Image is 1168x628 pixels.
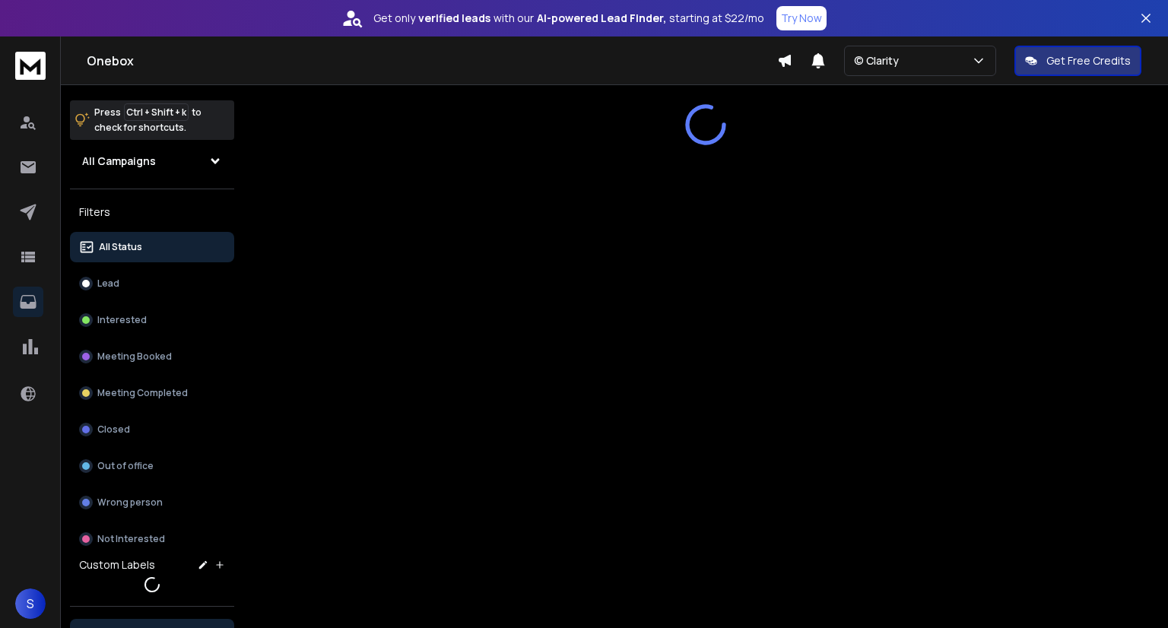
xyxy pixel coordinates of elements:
[15,588,46,619] button: S
[70,414,234,445] button: Closed
[97,423,130,436] p: Closed
[373,11,764,26] p: Get only with our starting at $22/mo
[70,524,234,554] button: Not Interested
[70,341,234,372] button: Meeting Booked
[99,241,142,253] p: All Status
[70,305,234,335] button: Interested
[776,6,827,30] button: Try Now
[537,11,666,26] strong: AI-powered Lead Finder,
[70,232,234,262] button: All Status
[70,451,234,481] button: Out of office
[97,350,172,363] p: Meeting Booked
[1046,53,1131,68] p: Get Free Credits
[70,201,234,223] h3: Filters
[97,460,154,472] p: Out of office
[97,387,188,399] p: Meeting Completed
[94,105,202,135] p: Press to check for shortcuts.
[70,378,234,408] button: Meeting Completed
[15,52,46,80] img: logo
[97,533,165,545] p: Not Interested
[1014,46,1141,76] button: Get Free Credits
[97,278,119,290] p: Lead
[854,53,905,68] p: © Clarity
[418,11,490,26] strong: verified leads
[70,146,234,176] button: All Campaigns
[82,154,156,169] h1: All Campaigns
[70,487,234,518] button: Wrong person
[70,268,234,299] button: Lead
[124,103,189,121] span: Ctrl + Shift + k
[87,52,777,70] h1: Onebox
[781,11,822,26] p: Try Now
[79,557,155,572] h3: Custom Labels
[97,496,163,509] p: Wrong person
[97,314,147,326] p: Interested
